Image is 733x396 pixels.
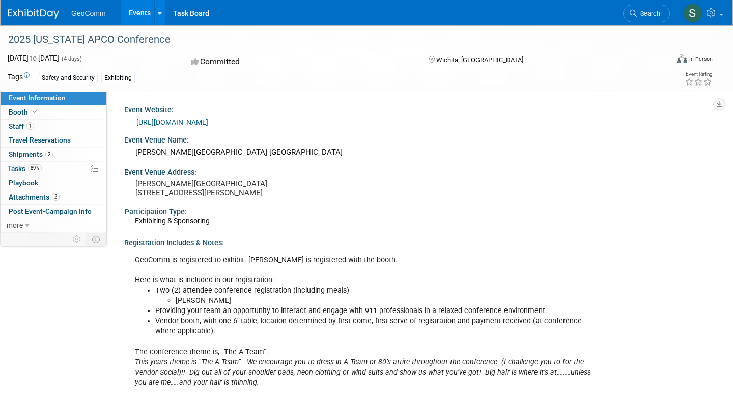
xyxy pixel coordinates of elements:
[677,54,687,63] img: Format-Inperson.png
[124,235,713,248] div: Registration Includes & Notes:
[125,204,708,217] div: Participation Type:
[7,221,23,229] span: more
[9,193,60,201] span: Attachments
[1,205,106,218] a: Post Event-Campaign Info
[9,150,53,158] span: Shipments
[132,145,705,160] div: [PERSON_NAME][GEOGRAPHIC_DATA] [GEOGRAPHIC_DATA]
[188,53,413,71] div: Committed
[689,55,713,63] div: In-Person
[52,193,60,201] span: 2
[124,164,713,177] div: Event Venue Address:
[8,164,42,173] span: Tasks
[26,122,34,130] span: 1
[608,53,713,68] div: Event Format
[155,316,592,336] li: Vendor booth, with one 6' table, location determined by first come, first serve of registration a...
[9,136,71,144] span: Travel Reservations
[1,91,106,105] a: Event Information
[8,9,59,19] img: ExhibitDay
[68,233,86,246] td: Personalize Event Tab Strip
[8,72,30,83] td: Tags
[28,164,42,172] span: 89%
[8,54,59,62] span: [DATE] [DATE]
[5,31,653,49] div: 2025 [US_STATE] APCO Conference
[45,151,53,158] span: 2
[155,286,592,306] li: Two (2) attendee conference registration (including meals)
[9,94,66,102] span: Event Information
[29,54,38,62] span: to
[155,306,592,316] li: Providing your team an opportunity to interact and engage with 911 professionals in a relaxed con...
[136,118,208,126] a: [URL][DOMAIN_NAME]
[685,72,712,77] div: Event Rating
[1,218,106,232] a: more
[9,179,38,187] span: Playbook
[176,296,592,306] li: [PERSON_NAME]
[33,109,38,115] i: Booth reservation complete
[1,162,106,176] a: Tasks89%
[9,108,40,116] span: Booth
[1,120,106,133] a: Staff1
[135,179,358,197] pre: [PERSON_NAME][GEOGRAPHIC_DATA] [STREET_ADDRESS][PERSON_NAME]
[135,217,210,225] span: Exhibiting & Sponsoring
[1,176,106,190] a: Playbook
[1,105,106,119] a: Booth
[71,9,106,17] span: GeoComm
[39,73,98,83] div: Safety and Security
[9,122,34,130] span: Staff
[135,358,591,387] i: This years theme is “The A-Team” We encourage you to dress in A-Team or 80’s attire throughout th...
[1,148,106,161] a: Shipments2
[101,73,135,83] div: Exhibiting
[124,132,713,145] div: Event Venue Name:
[683,4,702,23] img: Stacen Gross
[637,10,660,17] span: Search
[1,190,106,204] a: Attachments2
[86,233,107,246] td: Toggle Event Tabs
[436,56,523,64] span: Wichita, [GEOGRAPHIC_DATA]
[124,102,713,115] div: Event Website:
[9,207,92,215] span: Post Event-Campaign Info
[623,5,670,22] a: Search
[61,55,82,62] span: (4 days)
[1,133,106,147] a: Travel Reservations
